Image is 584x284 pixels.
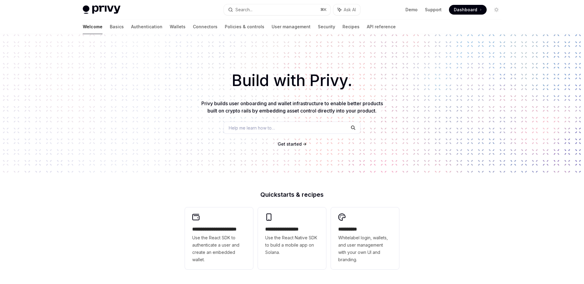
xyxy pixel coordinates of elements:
[278,141,302,147] a: Get started
[83,19,103,34] a: Welcome
[258,207,326,269] a: **** **** **** ***Use the React Native SDK to build a mobile app on Solana.
[83,5,120,14] img: light logo
[192,234,246,263] span: Use the React SDK to authenticate a user and create an embedded wallet.
[235,6,252,13] div: Search...
[331,207,399,269] a: **** *****Whitelabel login, wallets, and user management with your own UI and branding.
[320,7,327,12] span: ⌘ K
[318,19,335,34] a: Security
[272,19,311,34] a: User management
[454,7,477,13] span: Dashboard
[492,5,501,15] button: Toggle dark mode
[342,19,360,34] a: Recipes
[338,234,392,263] span: Whitelabel login, wallets, and user management with your own UI and branding.
[344,7,356,13] span: Ask AI
[131,19,162,34] a: Authentication
[201,100,383,114] span: Privy builds user onboarding and wallet infrastructure to enable better products built on crypto ...
[278,141,302,147] span: Get started
[265,234,319,256] span: Use the React Native SDK to build a mobile app on Solana.
[10,69,574,92] h1: Build with Privy.
[185,192,399,198] h2: Quickstarts & recipes
[405,7,418,13] a: Demo
[333,4,360,15] button: Ask AI
[110,19,124,34] a: Basics
[193,19,217,34] a: Connectors
[367,19,396,34] a: API reference
[225,19,264,34] a: Policies & controls
[170,19,186,34] a: Wallets
[229,125,275,131] span: Help me learn how to…
[449,5,487,15] a: Dashboard
[425,7,442,13] a: Support
[224,4,330,15] button: Search...⌘K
